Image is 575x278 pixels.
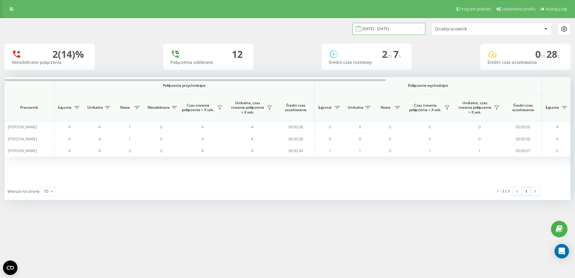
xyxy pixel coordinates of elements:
span: s [399,53,401,59]
span: Średni czas oczekiwania [509,103,537,112]
div: 10 [44,188,48,194]
span: 4 [556,136,558,142]
div: 2 (14)% [52,48,84,60]
span: Czas trwania połączenia > X sek. [408,103,443,112]
span: 28 [546,48,560,61]
span: 0 [160,148,162,153]
span: Łącznie [318,105,333,110]
span: 0 [160,136,162,142]
span: 4 [251,136,253,142]
span: 1 [129,136,131,142]
div: 12 [232,48,243,60]
td: 00:00:00 [504,133,542,145]
span: 1 [129,124,131,130]
a: 1 [522,187,531,195]
span: Pracownik [10,105,49,110]
button: Open CMP widget [3,261,17,275]
span: 1 [359,148,361,153]
span: 1 [478,148,480,153]
td: 00:00:00 [504,121,542,133]
span: 2 [382,48,393,61]
span: 0 [429,124,431,130]
span: 4 [68,136,70,142]
span: 0 [389,136,391,142]
span: 7 [393,48,401,61]
span: Unikalne, czas trwania połączenia > X sek. [458,101,492,115]
span: 0 [160,124,162,130]
span: 4 [251,148,253,153]
div: Dział/pracownik [435,27,507,32]
span: 4 [201,136,204,142]
span: 4 [98,124,101,130]
span: 4 [251,124,253,130]
span: 4 [201,148,204,153]
span: 3 [129,148,131,153]
span: 4 [556,124,558,130]
span: Unikalne [348,105,363,110]
td: 00:00:34 [277,145,315,157]
span: Połączenia wychodzące [329,83,528,88]
span: 0 [429,136,431,142]
span: Łącznie [545,105,560,110]
span: Nowe [378,105,393,110]
span: [PERSON_NAME] [8,124,37,130]
span: Łącznie [57,105,72,110]
span: Nieodebrane [148,105,170,110]
td: 00:00:28 [277,121,315,133]
span: 0 [389,124,391,130]
span: 5 [556,148,558,153]
td: 00:00:28 [277,133,315,145]
span: Średni czas oczekiwania [281,103,310,112]
span: Unikalne, czas trwania połączenia > X sek. [230,101,265,115]
span: 4 [68,148,70,153]
span: Wiersze na stronę [8,189,39,194]
span: Nowe [117,105,132,110]
span: 0 [389,148,391,153]
span: Połączenia przychodzące [70,83,299,88]
div: Średni czas oczekiwania [487,60,563,65]
span: Program poleceń [459,7,491,11]
span: 1 [429,148,431,153]
div: Średni czas rozmówy [329,60,405,65]
span: Wyloguj się [545,7,567,11]
span: Unikalne [87,105,103,110]
span: 0 [535,48,546,61]
span: 0 [359,136,361,142]
span: [PERSON_NAME] [8,136,37,142]
td: 00:00:07 [504,145,542,157]
span: s [557,53,560,59]
div: Nieodebrane połączenia [12,60,88,65]
span: 4 [98,136,101,142]
div: Połączenia odebrane [170,60,246,65]
span: 1 [329,148,331,153]
span: 0 [329,136,331,142]
span: Ustawienia profilu [502,7,536,11]
span: 4 [68,124,70,130]
span: m [541,53,546,59]
span: 0 [478,124,480,130]
span: 4 [201,124,204,130]
span: m [387,53,393,59]
span: [PERSON_NAME] [8,148,37,153]
div: Open Intercom Messenger [555,244,569,258]
div: 1 - 3 z 3 [497,188,510,194]
span: 0 [329,124,331,130]
span: 4 [98,148,101,153]
span: 0 [359,124,361,130]
span: 0 [478,136,480,142]
span: Czas trwania połączenia > X sek. [181,103,215,112]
